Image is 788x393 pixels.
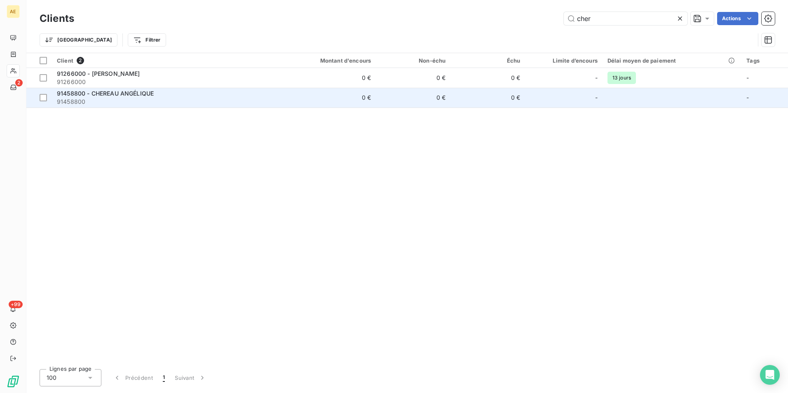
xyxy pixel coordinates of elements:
span: +99 [9,301,23,308]
td: 0 € [450,88,525,108]
td: 0 € [276,88,376,108]
td: 0 € [276,68,376,88]
button: [GEOGRAPHIC_DATA] [40,33,117,47]
button: Actions [717,12,758,25]
span: Client [57,57,73,64]
span: - [595,74,598,82]
td: 0 € [450,68,525,88]
div: Limite d’encours [530,57,597,64]
td: 0 € [376,68,450,88]
span: 2 [77,57,84,64]
button: Filtrer [128,33,166,47]
button: 1 [158,369,170,386]
span: 91266000 - [PERSON_NAME] [57,70,140,77]
span: 100 [47,374,56,382]
span: 91458800 - CHEREAU ANGÉLIQUE [57,90,154,97]
span: 1 [163,374,165,382]
div: Montant d'encours [281,57,371,64]
div: Open Intercom Messenger [760,365,780,385]
div: Échu [455,57,520,64]
td: 0 € [376,88,450,108]
div: Tags [746,57,783,64]
button: Suivant [170,369,211,386]
div: AE [7,5,20,18]
img: Logo LeanPay [7,375,20,388]
span: - [746,94,749,101]
div: Non-échu [381,57,446,64]
button: Précédent [108,369,158,386]
span: 91266000 [57,78,271,86]
span: 91458800 [57,98,271,106]
span: 13 jours [607,72,636,84]
span: - [746,74,749,81]
span: - [595,94,598,102]
div: Délai moyen de paiement [607,57,736,64]
span: 2 [15,79,23,87]
input: Rechercher [564,12,687,25]
h3: Clients [40,11,74,26]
